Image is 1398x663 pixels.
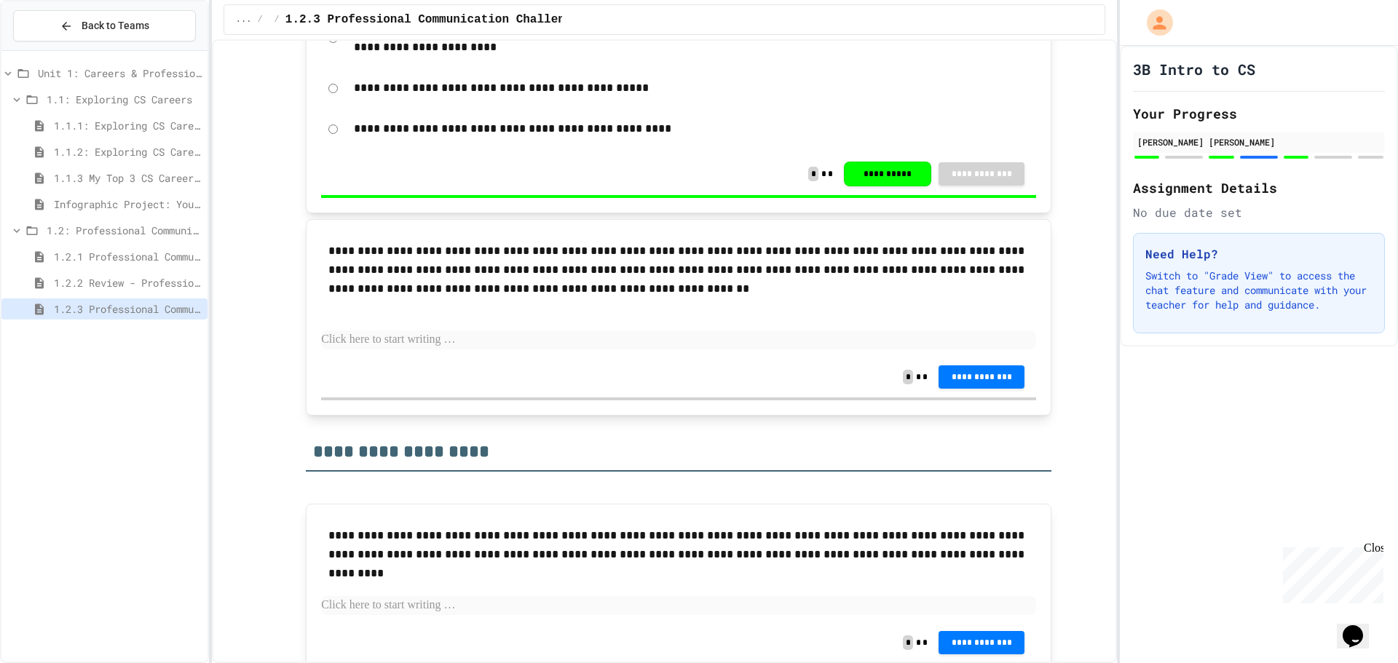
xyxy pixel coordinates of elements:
[54,301,202,317] span: 1.2.3 Professional Communication Challenge
[54,170,202,186] span: 1.1.3 My Top 3 CS Careers!
[54,144,202,159] span: 1.1.2: Exploring CS Careers - Review
[6,6,100,92] div: Chat with us now!Close
[13,10,196,41] button: Back to Teams
[47,223,202,238] span: 1.2: Professional Communication
[1133,103,1385,124] h2: Your Progress
[236,14,252,25] span: ...
[1133,59,1255,79] h1: 3B Intro to CS
[38,65,202,81] span: Unit 1: Careers & Professionalism
[275,14,280,25] span: /
[1132,6,1177,39] div: My Account
[1133,204,1385,221] div: No due date set
[1133,178,1385,198] h2: Assignment Details
[1137,135,1381,148] div: [PERSON_NAME] [PERSON_NAME]
[1145,269,1373,312] p: Switch to "Grade View" to access the chat feature and communicate with your teacher for help and ...
[285,11,579,28] span: 1.2.3 Professional Communication Challenge
[257,14,262,25] span: /
[1277,541,1383,603] iframe: chat widget
[82,18,149,33] span: Back to Teams
[1337,605,1383,648] iframe: chat widget
[47,92,202,107] span: 1.1: Exploring CS Careers
[1145,245,1373,263] h3: Need Help?
[54,275,202,290] span: 1.2.2 Review - Professional Communication
[54,118,202,133] span: 1.1.1: Exploring CS Careers
[54,249,202,264] span: 1.2.1 Professional Communication
[54,196,202,212] span: Infographic Project: Your favorite CS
